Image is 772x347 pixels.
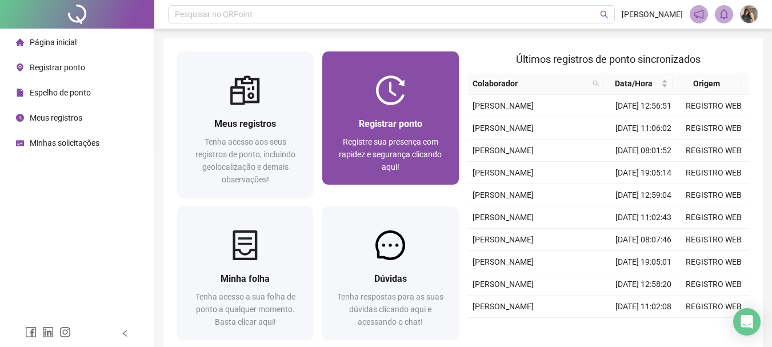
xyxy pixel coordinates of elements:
[25,326,37,338] span: facebook
[30,88,91,97] span: Espelho de ponto
[609,117,679,139] td: [DATE] 11:06:02
[473,280,534,289] span: [PERSON_NAME]
[609,139,679,162] td: [DATE] 08:01:52
[339,137,442,171] span: Registre sua presença com rapidez e segurança clicando aqui!
[609,206,679,229] td: [DATE] 11:02:43
[741,6,758,23] img: 90509
[177,51,313,197] a: Meus registrosTenha acesso aos seus registros de ponto, incluindo geolocalização e demais observa...
[622,8,683,21] span: [PERSON_NAME]
[30,113,82,122] span: Meus registros
[679,229,749,251] td: REGISTRO WEB
[337,292,443,326] span: Tenha respostas para as suas dúvidas clicando aqui e acessando o chat!
[473,302,534,311] span: [PERSON_NAME]
[473,123,534,133] span: [PERSON_NAME]
[30,38,77,47] span: Página inicial
[516,53,701,65] span: Últimos registros de ponto sincronizados
[719,9,729,19] span: bell
[593,80,599,87] span: search
[679,296,749,318] td: REGISTRO WEB
[694,9,704,19] span: notification
[16,89,24,97] span: file
[679,117,749,139] td: REGISTRO WEB
[221,273,270,284] span: Minha folha
[374,273,407,284] span: Dúvidas
[600,10,609,19] span: search
[473,146,534,155] span: [PERSON_NAME]
[322,51,458,185] a: Registrar pontoRegistre sua presença com rapidez e segurança clicando aqui!
[473,257,534,266] span: [PERSON_NAME]
[473,213,534,222] span: [PERSON_NAME]
[679,206,749,229] td: REGISTRO WEB
[679,95,749,117] td: REGISTRO WEB
[609,95,679,117] td: [DATE] 12:56:51
[42,326,54,338] span: linkedin
[679,162,749,184] td: REGISTRO WEB
[16,114,24,122] span: clock-circle
[609,184,679,206] td: [DATE] 12:59:04
[679,273,749,296] td: REGISTRO WEB
[609,162,679,184] td: [DATE] 19:05:14
[473,77,589,90] span: Colaborador
[195,292,295,326] span: Tenha acesso a sua folha de ponto a qualquer momento. Basta clicar aqui!
[322,206,458,340] a: DúvidasTenha respostas para as suas dúvidas clicando aqui e acessando o chat!
[609,296,679,318] td: [DATE] 11:02:08
[609,77,658,90] span: Data/Hora
[609,273,679,296] td: [DATE] 12:58:20
[214,118,276,129] span: Meus registros
[609,318,679,340] td: [DATE] 07:58:20
[679,139,749,162] td: REGISTRO WEB
[473,190,534,200] span: [PERSON_NAME]
[673,73,741,95] th: Origem
[16,38,24,46] span: home
[473,168,534,177] span: [PERSON_NAME]
[30,138,99,147] span: Minhas solicitações
[679,251,749,273] td: REGISTRO WEB
[59,326,71,338] span: instagram
[16,139,24,147] span: schedule
[590,75,602,92] span: search
[121,329,129,337] span: left
[30,63,85,72] span: Registrar ponto
[473,101,534,110] span: [PERSON_NAME]
[604,73,672,95] th: Data/Hora
[359,118,422,129] span: Registrar ponto
[609,251,679,273] td: [DATE] 19:05:01
[679,184,749,206] td: REGISTRO WEB
[679,318,749,340] td: REGISTRO WEB
[473,235,534,244] span: [PERSON_NAME]
[177,206,313,340] a: Minha folhaTenha acesso a sua folha de ponto a qualquer momento. Basta clicar aqui!
[733,308,761,336] div: Open Intercom Messenger
[16,63,24,71] span: environment
[609,229,679,251] td: [DATE] 08:07:46
[195,137,295,184] span: Tenha acesso aos seus registros de ponto, incluindo geolocalização e demais observações!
